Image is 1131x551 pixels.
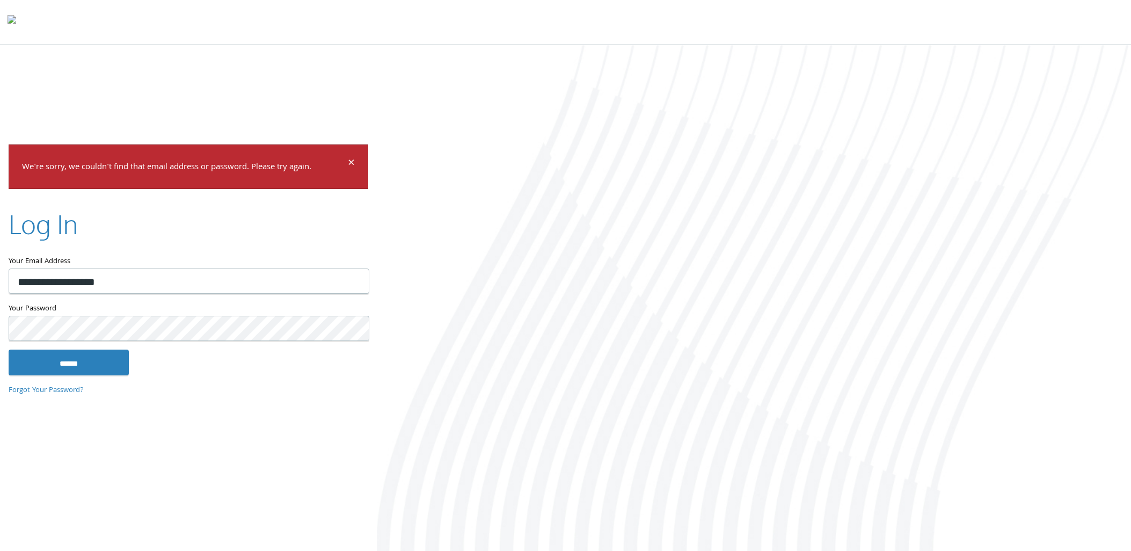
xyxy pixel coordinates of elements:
[9,385,84,396] a: Forgot Your Password?
[22,160,346,176] p: We're sorry, we couldn't find that email address or password. Please try again.
[9,302,368,316] label: Your Password
[8,11,16,33] img: todyl-logo-dark.svg
[348,158,355,171] button: Dismiss alert
[9,206,78,242] h2: Log In
[348,154,355,175] span: ×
